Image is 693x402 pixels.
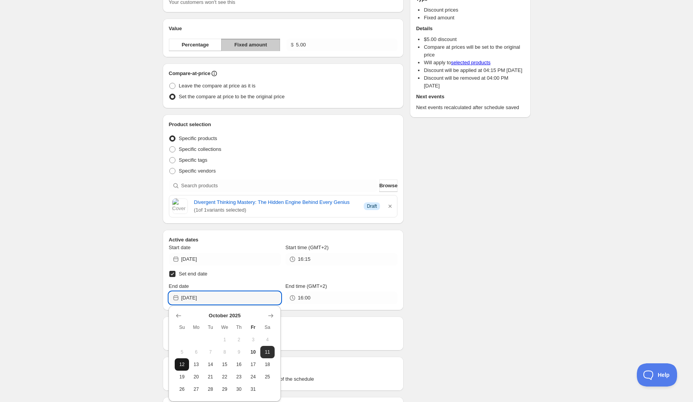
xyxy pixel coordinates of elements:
span: 8 [221,349,229,355]
li: Discount will be removed at 04:00 PM [DATE] [424,74,524,90]
span: 20 [192,374,200,380]
th: Wednesday [218,321,232,334]
li: Fixed amount [424,14,524,22]
span: 7 [206,349,215,355]
th: Sunday [175,321,189,334]
span: 27 [192,386,200,392]
span: 14 [206,361,215,368]
th: Saturday [260,321,275,334]
button: Monday October 13 2025 [189,358,203,371]
h2: Compare-at-price [169,70,211,77]
span: Sa [263,324,272,330]
button: Fixed amount [221,39,280,51]
button: Sunday October 19 2025 [175,371,189,383]
span: Th [235,324,243,330]
button: Saturday October 11 2025 [260,346,275,358]
li: $ 5.00 discount [424,36,524,43]
span: 12 [178,361,186,368]
span: 6 [192,349,200,355]
li: Discount will be applied at 04:15 PM [DATE] [424,67,524,74]
span: 26 [178,386,186,392]
button: Browse [379,180,397,192]
button: Sunday October 12 2025 [175,358,189,371]
span: Tu [206,324,215,330]
span: Draft [367,203,377,209]
li: Compare at prices will be set to the original price [424,43,524,59]
span: 15 [221,361,229,368]
h2: Tags [169,363,398,371]
span: Fr [249,324,257,330]
span: 16 [235,361,243,368]
span: Specific collections [179,146,222,152]
span: End date [169,283,189,289]
button: Friday October 3 2025 [246,334,260,346]
th: Tuesday [203,321,218,334]
button: Percentage [169,39,222,51]
button: Monday October 20 2025 [189,371,203,383]
span: Leave the compare at price as it is [179,83,256,89]
span: 4 [263,337,272,343]
span: 25 [263,374,272,380]
p: Next events recalculated after schedule saved [416,104,524,111]
h2: Details [416,25,524,33]
h2: Product selection [169,121,398,128]
button: Sunday October 26 2025 [175,383,189,395]
button: Monday October 27 2025 [189,383,203,395]
button: Wednesday October 22 2025 [218,371,232,383]
span: 22 [221,374,229,380]
button: Saturday October 18 2025 [260,358,275,371]
span: 29 [221,386,229,392]
input: Search products [181,180,378,192]
th: Friday [246,321,260,334]
button: Tuesday October 21 2025 [203,371,218,383]
h2: Value [169,25,398,33]
button: Friday October 17 2025 [246,358,260,371]
button: Wednesday October 1 2025 [218,334,232,346]
button: Tuesday October 7 2025 [203,346,218,358]
span: 30 [235,386,243,392]
li: Discount prices [424,6,524,14]
h2: Repeating [169,323,398,330]
span: 28 [206,386,215,392]
span: Set the compare at price to be the original price [179,94,285,99]
h2: Active dates [169,236,398,244]
button: Today Friday October 10 2025 [246,346,260,358]
button: Thursday October 23 2025 [232,371,246,383]
button: Tuesday October 28 2025 [203,383,218,395]
li: Will apply to [424,59,524,67]
button: Show previous month, September 2025 [173,310,184,321]
button: Thursday October 2 2025 [232,334,246,346]
button: Thursday October 30 2025 [232,383,246,395]
span: 2 [235,337,243,343]
img: Cover image of Divergent Thinking Mastery: The Hidden Engine Behind Every Genius by Tyler Andrew ... [172,198,188,214]
span: 13 [192,361,200,368]
span: End time (GMT+2) [285,283,327,289]
span: 5 [178,349,186,355]
span: Mo [192,324,200,330]
span: 17 [249,361,257,368]
span: 11 [263,349,272,355]
button: Saturday October 4 2025 [260,334,275,346]
span: Specific tags [179,157,208,163]
th: Monday [189,321,203,334]
button: Wednesday October 29 2025 [218,383,232,395]
button: Friday October 31 2025 [246,383,260,395]
span: Browse [379,182,397,190]
button: Wednesday October 8 2025 [218,346,232,358]
button: Thursday October 9 2025 [232,346,246,358]
span: $ [291,42,294,48]
button: Monday October 6 2025 [189,346,203,358]
span: We [221,324,229,330]
span: 21 [206,374,215,380]
a: Divergent Thinking Mastery: The Hidden Engine Behind Every Genius [194,198,358,206]
span: 3 [249,337,257,343]
span: 19 [178,374,186,380]
span: ( 1 of 1 variants selected) [194,206,358,214]
span: Specific vendors [179,168,216,174]
span: 23 [235,374,243,380]
span: 9 [235,349,243,355]
button: Sunday October 5 2025 [175,346,189,358]
span: Start time (GMT+2) [285,245,329,250]
th: Thursday [232,321,246,334]
span: Fixed amount [234,41,267,49]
